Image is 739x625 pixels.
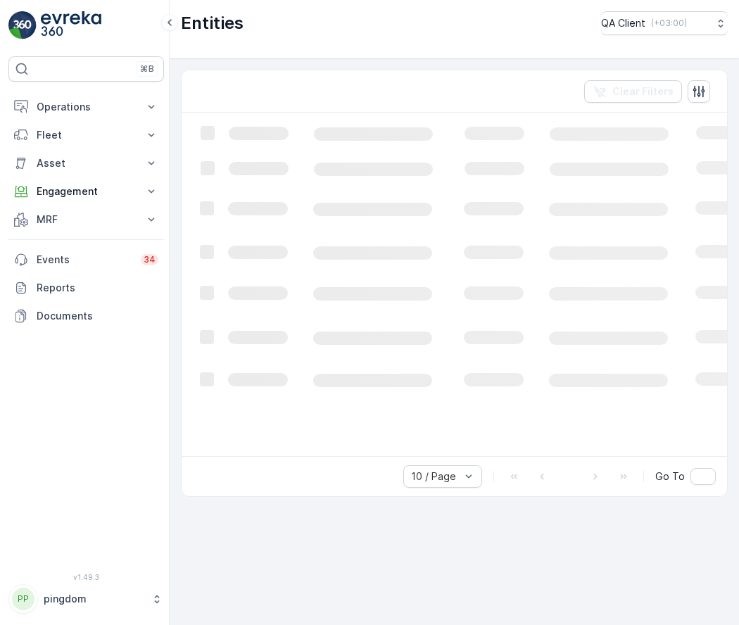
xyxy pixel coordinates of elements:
button: QA Client(+03:00) [601,11,728,35]
button: Operations [8,93,164,121]
p: Reports [37,281,158,295]
img: logo [8,11,37,39]
button: Asset [8,149,164,177]
p: Engagement [37,184,136,198]
button: Clear Filters [584,80,682,103]
p: Fleet [37,128,136,142]
p: ⌘B [140,63,154,75]
p: MRF [37,213,136,227]
img: logo_light-DOdMpM7g.png [41,11,101,39]
button: PPpingdom [8,584,164,614]
a: Events34 [8,246,164,274]
p: Clear Filters [612,84,674,99]
p: Operations [37,100,136,114]
p: Documents [37,309,158,323]
p: pingdom [44,592,144,606]
p: 34 [144,254,156,265]
p: QA Client [601,16,645,30]
div: PP [12,588,34,610]
button: MRF [8,206,164,234]
p: Asset [37,156,136,170]
a: Documents [8,302,164,330]
span: Go To [655,469,685,484]
p: Entities [181,12,244,34]
p: Events [37,253,132,267]
button: Engagement [8,177,164,206]
button: Fleet [8,121,164,149]
a: Reports [8,274,164,302]
span: v 1.49.3 [8,573,164,581]
p: ( +03:00 ) [651,18,687,29]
